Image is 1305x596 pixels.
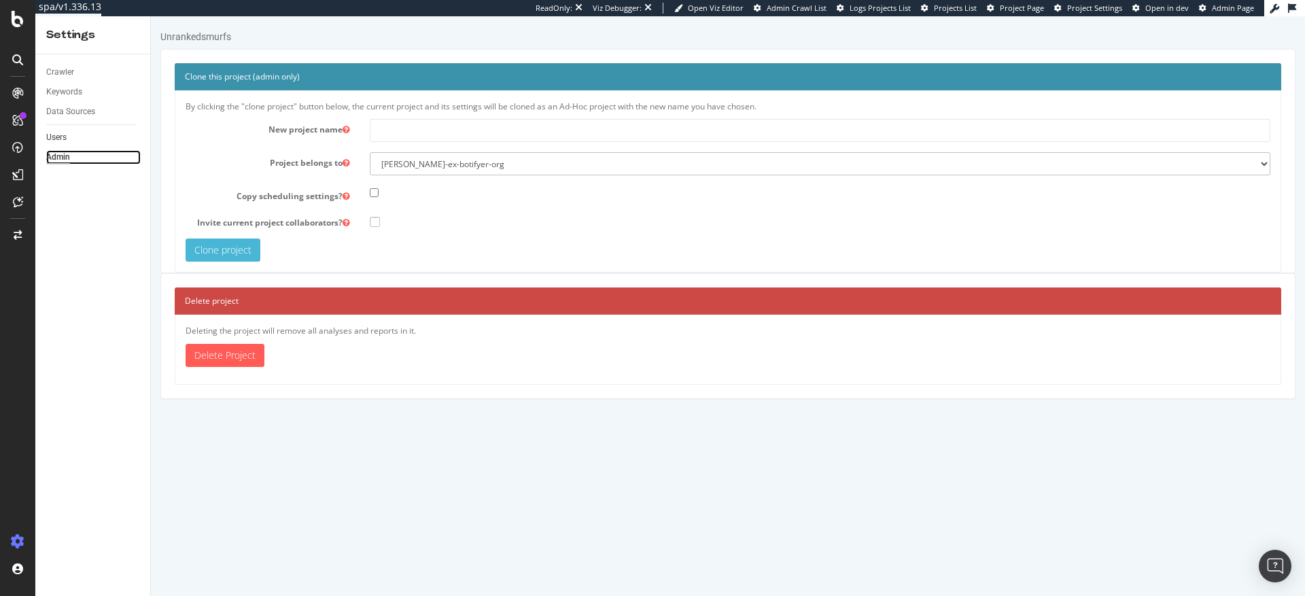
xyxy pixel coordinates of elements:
a: Project Page [987,3,1044,14]
span: Project Page [1000,3,1044,13]
div: Admin [46,150,70,164]
a: Admin [46,150,141,164]
span: Open Viz Editor [688,3,744,13]
p: Deleting the project will remove all analyses and reports in it. [35,309,1119,320]
a: Logs Projects List [837,3,911,14]
a: Open Viz Editor [674,3,744,14]
a: Projects List [921,3,977,14]
input: Clone project [35,222,109,245]
div: Crawler [46,65,74,80]
span: Logs Projects List [850,3,911,13]
a: Data Sources [46,105,141,119]
a: Admin Page [1199,3,1254,14]
h4: Clone this project (admin only) [34,54,1120,67]
div: Data Sources [46,105,95,119]
span: Admin Crawl List [767,3,826,13]
span: Project Settings [1067,3,1122,13]
span: Open in dev [1145,3,1189,13]
a: Crawler [46,65,141,80]
a: Keywords [46,85,141,99]
span: Projects List [934,3,977,13]
a: Admin Crawl List [754,3,826,14]
a: Delete Project [35,328,114,351]
div: Unrankedsmurfs [10,14,80,27]
p: By clicking the "clone project" button below, the current project and its settings will be cloned... [35,84,1119,96]
label: Project belongs to [24,136,209,152]
label: Copy scheduling settings? [24,169,209,186]
span: Admin Page [1212,3,1254,13]
label: New project name [24,103,209,119]
div: Open Intercom Messenger [1259,550,1291,582]
div: Users [46,130,67,145]
div: ReadOnly: [536,3,572,14]
a: Project Settings [1054,3,1122,14]
div: Viz Debugger: [593,3,642,14]
a: Users [46,130,141,145]
div: Settings [46,27,139,43]
h4: Delete project [34,278,1120,292]
span: Invite current project collaborators? [24,200,209,212]
div: Keywords [46,85,82,99]
a: Open in dev [1132,3,1189,14]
